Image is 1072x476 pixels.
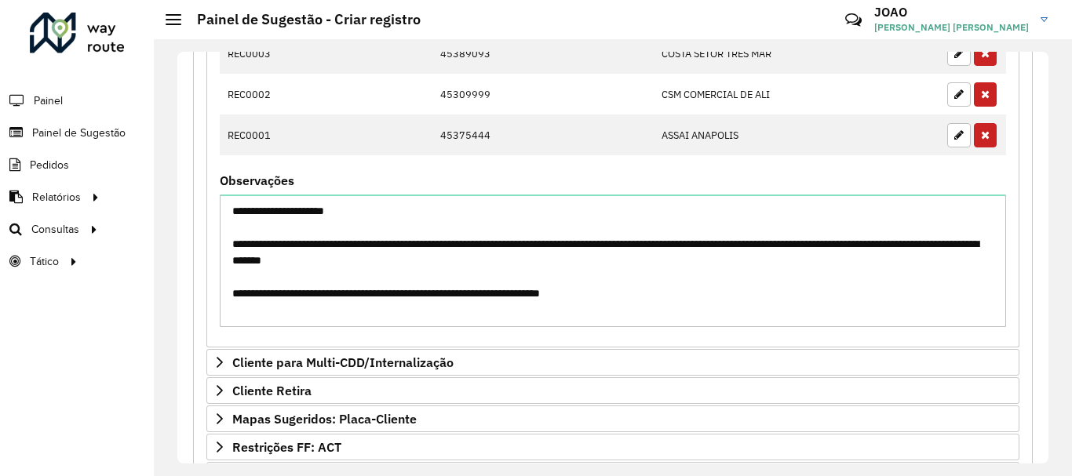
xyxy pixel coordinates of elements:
[181,11,421,28] h2: Painel de Sugestão - Criar registro
[32,125,126,141] span: Painel de Sugestão
[232,412,417,425] span: Mapas Sugeridos: Placa-Cliente
[654,114,842,155] td: ASSAI ANAPOLIS
[206,405,1019,432] a: Mapas Sugeridos: Placa-Cliente
[654,33,842,74] td: COSTA SETOR TRES MAR
[232,356,454,369] span: Cliente para Multi-CDD/Internalização
[432,33,654,74] td: 45389093
[432,74,654,114] td: 45309999
[232,384,312,397] span: Cliente Retira
[432,114,654,155] td: 45375444
[220,74,304,114] td: REC0002
[206,349,1019,376] a: Cliente para Multi-CDD/Internalização
[220,33,304,74] td: REC0003
[206,377,1019,404] a: Cliente Retira
[206,434,1019,460] a: Restrições FF: ACT
[874,5,1029,20] h3: JOAO
[31,221,79,238] span: Consultas
[30,157,69,173] span: Pedidos
[232,441,341,453] span: Restrições FF: ACT
[874,20,1029,35] span: [PERSON_NAME] [PERSON_NAME]
[30,253,59,270] span: Tático
[654,74,842,114] td: CSM COMERCIAL DE ALI
[837,3,870,37] a: Contato Rápido
[220,114,304,155] td: REC0001
[220,171,294,190] label: Observações
[32,189,81,205] span: Relatórios
[34,93,63,109] span: Painel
